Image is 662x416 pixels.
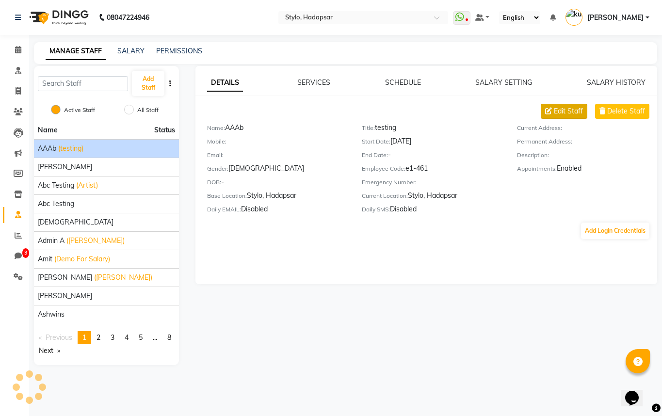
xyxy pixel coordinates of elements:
label: End Date: [362,151,388,160]
label: Appointments: [517,164,557,173]
span: [PERSON_NAME] [38,272,92,283]
a: SALARY SETTING [475,78,532,87]
nav: Pagination [34,331,179,357]
span: 2 [97,333,100,342]
span: Amit [38,254,52,264]
label: Description: [517,151,549,160]
span: ashwins [38,309,65,320]
img: logo [25,4,91,31]
span: Edit Staff [554,106,583,116]
span: 3 [111,333,114,342]
div: [DATE] [362,136,502,150]
a: DETAILS [207,74,243,92]
span: (Artist) [76,180,98,191]
div: [DEMOGRAPHIC_DATA] [207,163,347,177]
div: - [362,150,502,163]
span: (testing) [58,144,83,154]
span: Admin A [38,236,65,246]
a: SCHEDULE [385,78,421,87]
button: Delete Staff [595,104,649,119]
a: SALARY [117,47,145,55]
label: Title: [362,124,375,132]
a: 3 [3,248,26,264]
span: ([PERSON_NAME]) [94,272,152,283]
span: [PERSON_NAME] [38,291,92,301]
span: Previous [46,333,72,342]
span: ... [153,333,157,342]
a: MANAGE STAFF [46,43,106,60]
a: Next [34,344,65,357]
div: AAAb [207,123,347,136]
label: Gender: [207,164,228,173]
span: 3 [22,248,29,258]
div: testing [362,123,502,136]
button: Add Staff [132,71,164,96]
span: Abc testing [38,199,74,209]
label: Daily SMS: [362,205,390,214]
div: Stylo, Hadapsar [207,191,347,204]
label: Daily EMAIL: [207,205,241,214]
label: Permanent Address: [517,137,572,146]
label: Email: [207,151,224,160]
label: Employee Code: [362,164,405,173]
button: Edit Staff [541,104,587,119]
button: Add Login Credentials [581,223,649,239]
a: PERMISSIONS [156,47,202,55]
b: 08047224946 [107,4,149,31]
label: Name: [207,124,225,132]
span: Name [38,126,58,134]
label: Start Date: [362,137,390,146]
label: Current Location: [362,192,408,200]
span: ([PERSON_NAME]) [66,236,125,246]
div: - [207,177,347,191]
span: 1 [82,333,86,342]
div: e1-461 [362,163,502,177]
span: 4 [125,333,129,342]
div: Disabled [362,204,502,218]
span: abc testing [38,180,74,191]
span: 5 [139,333,143,342]
div: Disabled [207,204,347,218]
span: (Demo For Salary) [54,254,110,264]
span: AAAb [38,144,56,154]
label: Mobile: [207,137,226,146]
label: Emergency Number: [362,178,417,187]
img: kunal patil [565,9,582,26]
a: SALARY HISTORY [587,78,646,87]
label: Current Address: [517,124,562,132]
div: Enabled [517,163,657,177]
label: DOB: [207,178,221,187]
label: Base Location: [207,192,247,200]
span: [DEMOGRAPHIC_DATA] [38,217,113,227]
span: [PERSON_NAME] [587,13,644,23]
label: Active Staff [64,106,95,114]
span: Delete Staff [607,106,645,116]
a: SERVICES [297,78,330,87]
input: Search Staff [38,76,128,91]
iframe: chat widget [621,377,652,406]
span: 8 [167,333,171,342]
div: Stylo, Hadapsar [362,191,502,204]
span: Status [154,125,175,135]
label: All Staff [137,106,159,114]
span: [PERSON_NAME] [38,162,92,172]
